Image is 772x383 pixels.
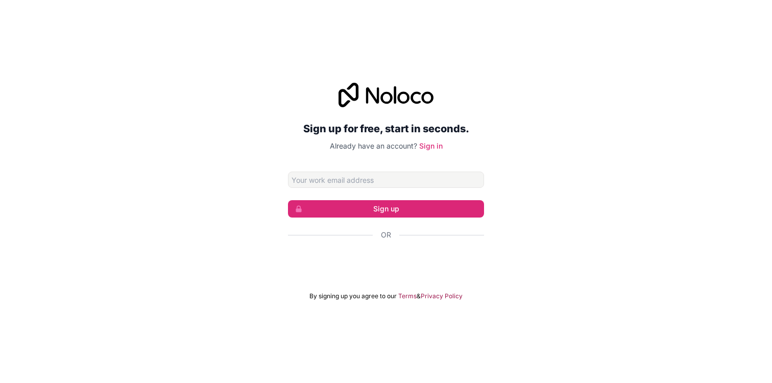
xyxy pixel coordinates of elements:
a: Terms [398,292,417,300]
input: Email address [288,172,484,188]
button: Sign up [288,200,484,218]
span: Or [381,230,391,240]
span: By signing up you agree to our [309,292,397,300]
span: Already have an account? [330,141,417,150]
span: & [417,292,421,300]
a: Sign in [419,141,443,150]
h2: Sign up for free, start in seconds. [288,119,484,138]
a: Privacy Policy [421,292,463,300]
